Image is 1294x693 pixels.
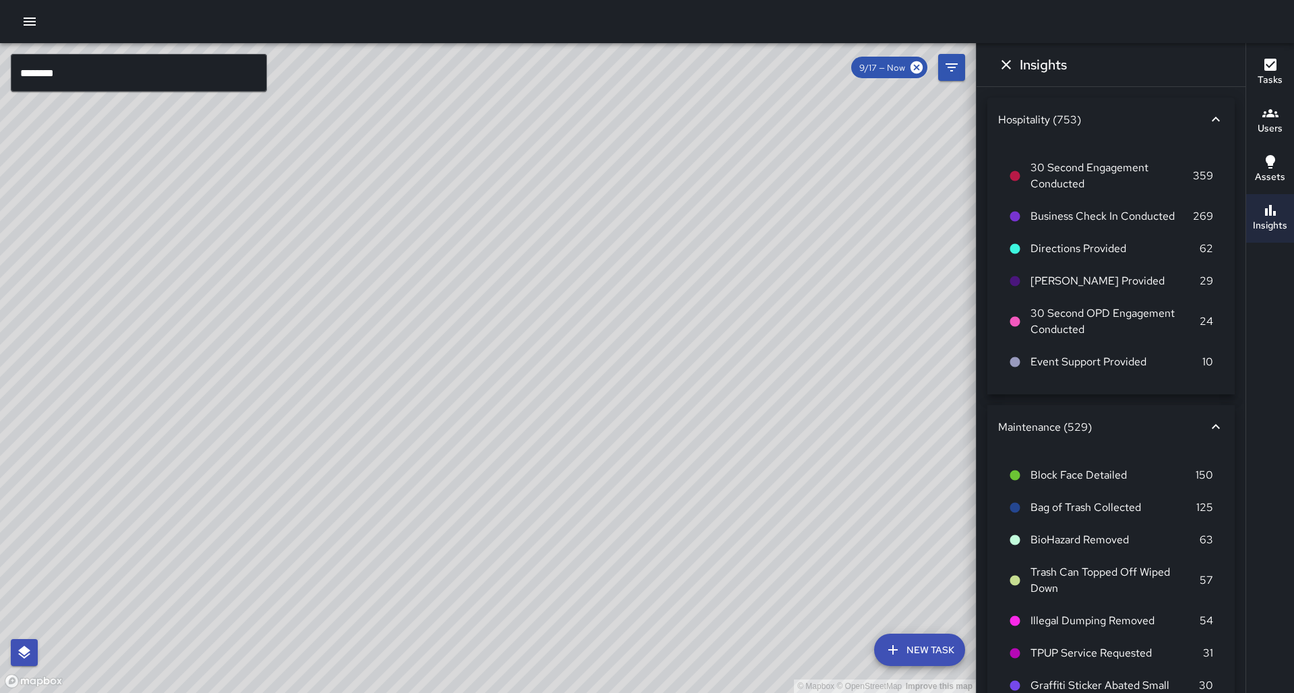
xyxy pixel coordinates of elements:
[1196,467,1213,483] p: 150
[1030,645,1203,661] span: TPUP Service Requested
[1030,160,1193,192] span: 30 Second Engagement Conducted
[1253,218,1287,233] h6: Insights
[1030,305,1200,338] span: 30 Second OPD Engagement Conducted
[1200,572,1213,589] p: 57
[1202,354,1213,370] p: 10
[1030,354,1202,370] span: Event Support Provided
[998,420,1208,434] div: Maintenance (529)
[987,405,1235,448] div: Maintenance (529)
[1200,313,1213,330] p: 24
[1030,241,1200,257] span: Directions Provided
[1030,467,1196,483] span: Block Face Detailed
[1193,208,1213,224] p: 269
[1030,564,1200,597] span: Trash Can Topped Off Wiped Down
[993,51,1020,78] button: Dismiss
[1030,208,1193,224] span: Business Check In Conducted
[1030,613,1200,629] span: Illegal Dumping Removed
[1246,97,1294,146] button: Users
[1255,170,1285,185] h6: Assets
[1030,532,1200,548] span: BioHazard Removed
[1246,194,1294,243] button: Insights
[851,62,913,73] span: 9/17 — Now
[1200,613,1213,629] p: 54
[1246,49,1294,97] button: Tasks
[998,113,1208,127] div: Hospitality (753)
[1200,532,1213,548] p: 63
[1030,273,1200,289] span: [PERSON_NAME] Provided
[938,54,965,81] button: Filters
[851,57,927,78] div: 9/17 — Now
[1246,146,1294,194] button: Assets
[874,634,965,666] button: New Task
[1020,54,1067,76] h6: Insights
[1200,241,1213,257] p: 62
[1258,73,1283,88] h6: Tasks
[1203,645,1213,661] p: 31
[1258,121,1283,136] h6: Users
[1193,168,1213,184] p: 359
[1196,500,1213,516] p: 125
[1030,500,1196,516] span: Bag of Trash Collected
[1200,273,1213,289] p: 29
[987,98,1235,141] div: Hospitality (753)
